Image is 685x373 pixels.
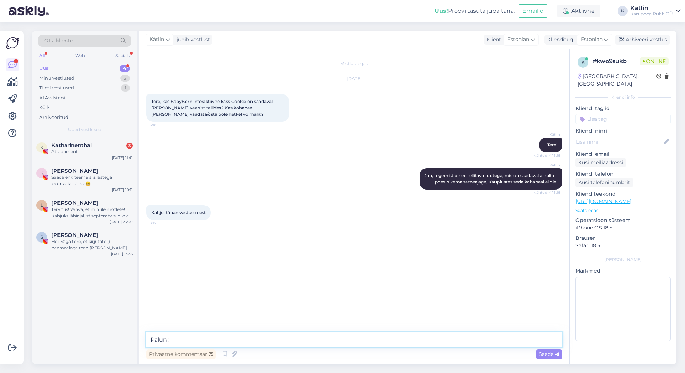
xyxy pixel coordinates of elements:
[544,36,575,43] div: Klienditugi
[575,114,671,124] input: Lisa tag
[146,61,562,67] div: Vestlus algas
[533,132,560,137] span: Kätlin
[618,6,628,16] div: K
[575,242,671,249] p: Safari 18.5
[120,65,130,72] div: 4
[41,234,43,240] span: S
[575,257,671,263] div: [PERSON_NAME]
[110,219,133,224] div: [DATE] 23:00
[539,351,559,357] span: Saada
[146,349,216,359] div: Privaatne kommentaar
[575,105,671,112] p: Kliendi tag'id
[39,104,50,111] div: Kõik
[39,94,66,102] div: AI Assistent
[533,153,560,158] span: Nähtud ✓ 13:16
[533,190,560,195] span: Nähtud ✓ 13:16
[582,59,585,65] span: k
[151,210,206,215] span: Kahju, tänan vastuse eest
[51,168,98,174] span: Kristin Kerro
[151,99,274,117] span: Tere, kas BabyBorn interaktiivne kass Cookie on saadaval [PERSON_NAME] veebist tellides? Kas koha...
[39,65,49,72] div: Uus
[39,84,74,92] div: Tiimi vestlused
[174,36,210,43] div: juhib vestlust
[575,198,631,204] a: [URL][DOMAIN_NAME]
[146,76,562,82] div: [DATE]
[6,36,19,50] img: Askly Logo
[507,36,529,43] span: Estonian
[630,5,681,17] a: KätlinKarupoeg Puhh OÜ
[547,142,557,147] span: Tere!
[575,207,671,214] p: Vaata edasi ...
[576,138,663,146] input: Lisa nimi
[51,206,133,219] div: Tervitus! Vahva, et minule mõtlete! Kahjuks lähiajal, st septembris, ei ole koostööks aega pakkud...
[435,7,448,14] b: Uus!
[575,267,671,275] p: Märkmed
[575,158,626,167] div: Küsi meiliaadressi
[578,73,656,88] div: [GEOGRAPHIC_DATA], [GEOGRAPHIC_DATA]
[148,122,175,128] span: 13:16
[112,155,133,160] div: [DATE] 11:41
[51,149,133,155] div: Attachment
[425,173,557,185] span: Jah, tegemist on eeltellitava tootega, mis on saadaval ainult e-poes pikema tarneajaga, Kaupluste...
[126,143,133,149] div: 3
[41,202,43,208] span: L
[575,224,671,232] p: iPhone OS 18.5
[44,37,73,45] span: Otsi kliente
[640,57,669,65] span: Online
[51,232,98,238] span: Sigrid
[575,127,671,135] p: Kliendi nimi
[121,84,130,92] div: 1
[615,35,670,45] div: Arhiveeri vestlus
[630,11,673,17] div: Karupoeg Puhh OÜ
[575,170,671,178] p: Kliendi telefon
[557,5,600,17] div: Aktiivne
[581,36,603,43] span: Estonian
[51,142,92,149] span: Katharinenthal
[39,75,75,82] div: Minu vestlused
[435,7,515,15] div: Proovi tasuta juba täna:
[146,332,562,347] textarea: Palun :
[74,51,86,60] div: Web
[39,114,68,121] div: Arhiveeritud
[148,221,175,226] span: 13:17
[120,75,130,82] div: 2
[149,36,164,43] span: Kätlin
[575,190,671,198] p: Klienditeekond
[40,145,44,150] span: K
[484,36,501,43] div: Klient
[40,170,44,176] span: K
[575,150,671,158] p: Kliendi email
[575,94,671,100] div: Kliendi info
[533,162,560,168] span: Kätlin
[114,51,131,60] div: Socials
[51,200,98,206] span: Liisu Miller
[51,238,133,251] div: Hei, Väga tore, et kirjutate :) heameelega teen [PERSON_NAME] koostööd. Hetkel [PERSON_NAME] plaa...
[51,174,133,187] div: Saada ehk teeme siis lastega loomaaia päeva😆
[593,57,640,66] div: # kwo9sukb
[38,51,46,60] div: All
[575,178,633,187] div: Küsi telefoninumbrit
[111,251,133,257] div: [DATE] 13:36
[575,234,671,242] p: Brauser
[112,187,133,192] div: [DATE] 10:11
[518,4,548,18] button: Emailid
[68,126,101,133] span: Uued vestlused
[575,217,671,224] p: Operatsioonisüsteem
[630,5,673,11] div: Kätlin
